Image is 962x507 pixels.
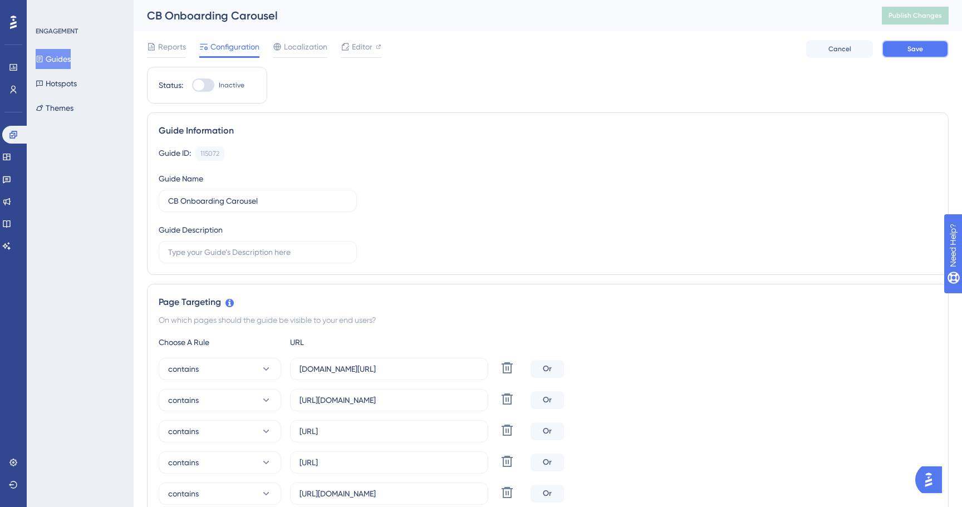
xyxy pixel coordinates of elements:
div: ENGAGEMENT [36,27,78,36]
button: Save [882,40,949,58]
div: Or [531,454,564,471]
div: Guide Description [159,223,223,237]
input: yourwebsite.com/path [300,456,479,469]
span: contains [168,393,199,407]
span: contains [168,487,199,500]
span: Localization [284,40,327,53]
div: Page Targeting [159,296,937,309]
button: contains [159,483,281,505]
div: Or [531,422,564,440]
input: yourwebsite.com/path [300,488,479,500]
span: Publish Changes [889,11,942,20]
div: 115072 [200,149,219,158]
div: Or [531,391,564,409]
input: Type your Guide’s Name here [168,195,347,207]
button: Guides [36,49,71,69]
span: Save [907,45,923,53]
input: yourwebsite.com/path [300,363,479,375]
button: contains [159,358,281,380]
div: Choose A Rule [159,336,281,349]
span: contains [168,456,199,469]
div: Guide Information [159,124,937,137]
button: contains [159,451,281,474]
span: Cancel [828,45,851,53]
div: CB Onboarding Carousel [147,8,854,23]
span: contains [168,362,199,376]
input: yourwebsite.com/path [300,425,479,437]
div: On which pages should the guide be visible to your end users? [159,313,937,327]
div: Status: [159,78,183,92]
span: Inactive [219,81,244,90]
span: Reports [158,40,186,53]
div: Or [531,360,564,378]
input: Type your Guide’s Description here [168,246,347,258]
iframe: UserGuiding AI Assistant Launcher [915,463,949,496]
button: Publish Changes [882,7,949,24]
button: contains [159,420,281,442]
span: contains [168,425,199,438]
input: yourwebsite.com/path [300,394,479,406]
button: Cancel [806,40,873,58]
span: Need Help? [26,3,70,16]
button: Themes [36,98,73,118]
button: Hotspots [36,73,77,93]
div: Guide Name [159,172,203,185]
div: Or [531,485,564,503]
span: Configuration [210,40,259,53]
div: Guide ID: [159,146,191,161]
div: URL [290,336,413,349]
button: contains [159,389,281,411]
span: Editor [352,40,372,53]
